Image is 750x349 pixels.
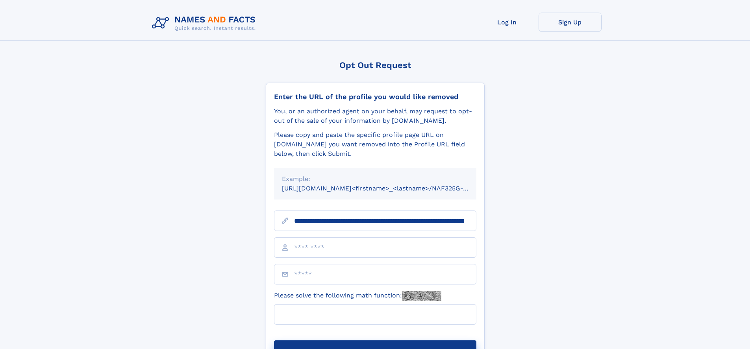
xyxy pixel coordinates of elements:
[282,185,491,192] small: [URL][DOMAIN_NAME]<firstname>_<lastname>/NAF325G-xxxxxxxx
[274,291,441,301] label: Please solve the following math function:
[539,13,602,32] a: Sign Up
[476,13,539,32] a: Log In
[266,60,485,70] div: Opt Out Request
[274,107,476,126] div: You, or an authorized agent on your behalf, may request to opt-out of the sale of your informatio...
[149,13,262,34] img: Logo Names and Facts
[274,92,476,101] div: Enter the URL of the profile you would like removed
[282,174,469,184] div: Example:
[274,130,476,159] div: Please copy and paste the specific profile page URL on [DOMAIN_NAME] you want removed into the Pr...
